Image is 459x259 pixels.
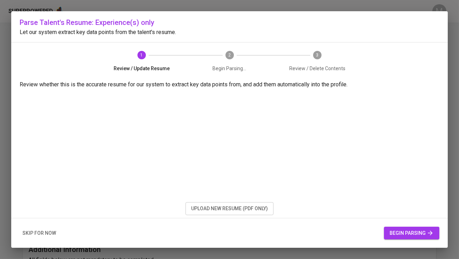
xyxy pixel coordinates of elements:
[20,80,439,89] p: Review whether this is the accurate resume for our system to extract key data points from, and ad...
[185,202,274,215] button: upload new resume (pdf only)
[228,53,231,58] text: 2
[191,204,268,213] span: upload new resume (pdf only)
[316,53,319,58] text: 3
[140,53,143,58] text: 1
[20,227,59,240] button: skip for now
[20,92,439,232] iframe: 10ddc9c2366f7be475248ded748c2928.pdf
[20,28,439,36] p: Let our system extract key data points from the talent's resume.
[384,227,439,240] button: begin parsing
[276,65,359,72] span: Review / Delete Contents
[101,65,183,72] span: Review / Update Resume
[188,65,271,72] span: Begin Parsing...
[22,229,56,238] span: skip for now
[20,17,439,28] h6: Parse Talent's Resume: Experience(s) only
[390,229,434,238] span: begin parsing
